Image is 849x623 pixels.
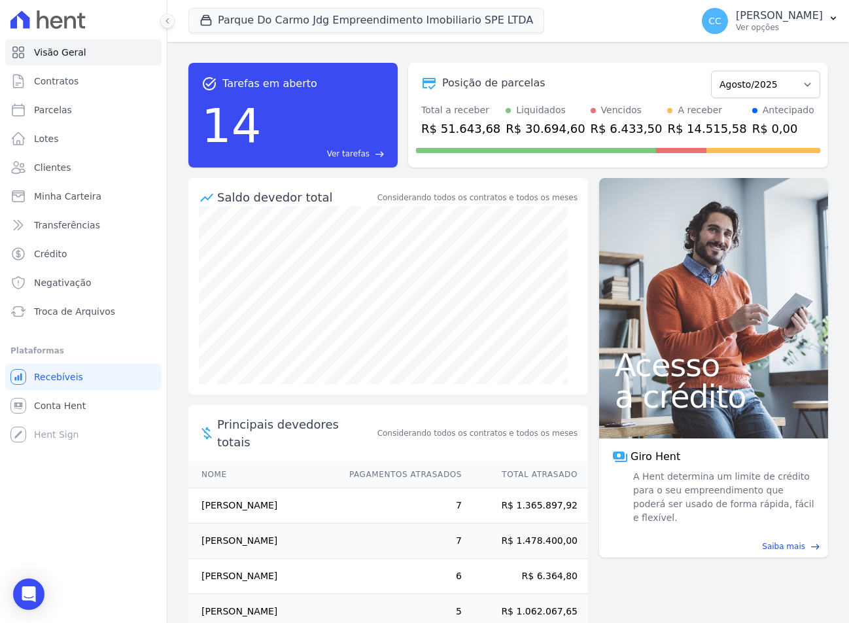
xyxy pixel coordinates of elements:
[188,8,544,33] button: Parque Do Carmo Jdg Empreendimento Imobiliario SPE LTDA
[5,183,162,209] a: Minha Carteira
[337,559,462,594] td: 6
[10,343,156,359] div: Plataformas
[631,470,815,525] span: A Hent determina um limite de crédito para o seu empreendimento que poderá ser usado de forma ráp...
[462,559,588,594] td: R$ 6.364,80
[601,103,642,117] div: Vencidos
[667,120,746,137] div: R$ 14.515,58
[462,461,588,488] th: Total Atrasado
[188,559,337,594] td: [PERSON_NAME]
[516,103,566,117] div: Liquidados
[421,103,500,117] div: Total a receber
[736,22,823,33] p: Ver opções
[34,219,100,232] span: Transferências
[5,393,162,419] a: Conta Hent
[188,461,337,488] th: Nome
[34,190,101,203] span: Minha Carteira
[506,120,585,137] div: R$ 30.694,60
[631,449,680,465] span: Giro Hent
[607,541,820,552] a: Saiba mais east
[34,247,67,260] span: Crédito
[5,39,162,65] a: Visão Geral
[678,103,722,117] div: A receber
[615,349,812,381] span: Acesso
[34,276,92,289] span: Negativação
[34,161,71,174] span: Clientes
[810,542,820,552] span: east
[377,192,578,204] div: Considerando todos os contratos e todos os meses
[462,488,588,524] td: R$ 1.365.897,92
[5,154,162,181] a: Clientes
[591,120,663,137] div: R$ 6.433,50
[34,399,86,412] span: Conta Hent
[34,370,83,383] span: Recebíveis
[5,298,162,325] a: Troca de Arquivos
[267,148,385,160] a: Ver tarefas east
[442,75,546,91] div: Posição de parcelas
[217,188,375,206] div: Saldo devedor total
[222,76,317,92] span: Tarefas em aberto
[34,103,72,116] span: Parcelas
[462,524,588,559] td: R$ 1.478.400,00
[34,132,59,145] span: Lotes
[188,488,337,524] td: [PERSON_NAME]
[752,120,814,137] div: R$ 0,00
[708,16,721,26] span: CC
[201,92,262,160] div: 14
[377,427,578,439] span: Considerando todos os contratos e todos os meses
[34,75,78,88] span: Contratos
[615,381,812,412] span: a crédito
[5,270,162,296] a: Negativação
[217,416,375,451] span: Principais devedores totais
[337,524,462,559] td: 7
[375,149,385,159] span: east
[5,241,162,267] a: Crédito
[201,76,217,92] span: task_alt
[421,120,500,137] div: R$ 51.643,68
[5,68,162,94] a: Contratos
[736,9,823,22] p: [PERSON_NAME]
[762,541,805,552] span: Saiba mais
[13,578,44,610] div: Open Intercom Messenger
[327,148,370,160] span: Ver tarefas
[5,126,162,152] a: Lotes
[5,364,162,390] a: Recebíveis
[337,461,462,488] th: Pagamentos Atrasados
[5,212,162,238] a: Transferências
[188,524,337,559] td: [PERSON_NAME]
[5,97,162,123] a: Parcelas
[34,305,115,318] span: Troca de Arquivos
[691,3,849,39] button: CC [PERSON_NAME] Ver opções
[337,488,462,524] td: 7
[763,103,814,117] div: Antecipado
[34,46,86,59] span: Visão Geral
